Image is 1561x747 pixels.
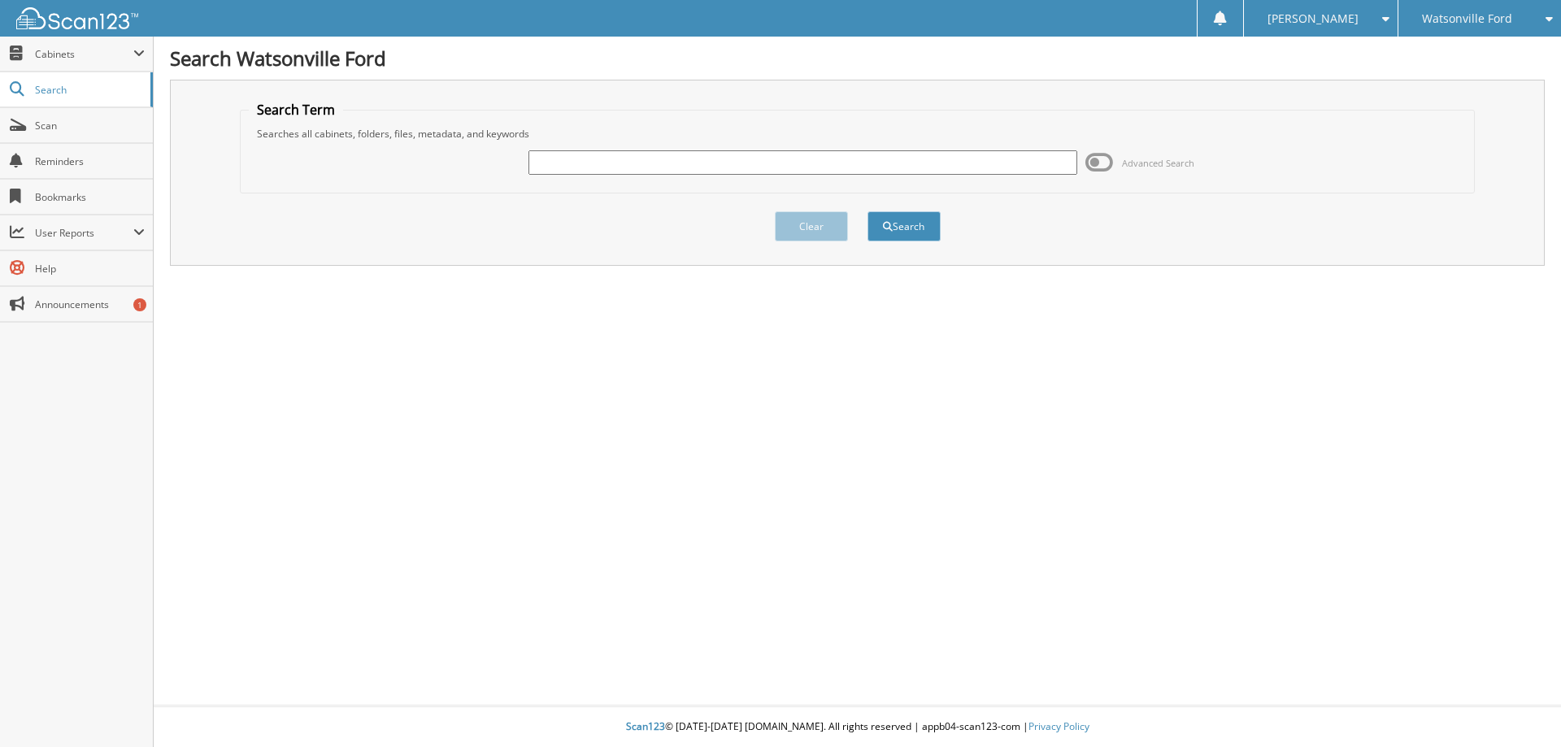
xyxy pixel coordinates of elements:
[35,47,133,61] span: Cabinets
[249,101,343,119] legend: Search Term
[626,719,665,733] span: Scan123
[16,7,138,29] img: scan123-logo-white.svg
[35,190,145,204] span: Bookmarks
[35,154,145,168] span: Reminders
[1122,157,1194,169] span: Advanced Search
[775,211,848,241] button: Clear
[249,127,1467,141] div: Searches all cabinets, folders, files, metadata, and keywords
[35,262,145,276] span: Help
[1422,14,1512,24] span: Watsonville Ford
[35,83,142,97] span: Search
[35,297,145,311] span: Announcements
[1267,14,1359,24] span: [PERSON_NAME]
[35,119,145,132] span: Scan
[35,226,133,240] span: User Reports
[867,211,941,241] button: Search
[170,45,1545,72] h1: Search Watsonville Ford
[1028,719,1089,733] a: Privacy Policy
[133,298,146,311] div: 1
[154,707,1561,747] div: © [DATE]-[DATE] [DOMAIN_NAME]. All rights reserved | appb04-scan123-com |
